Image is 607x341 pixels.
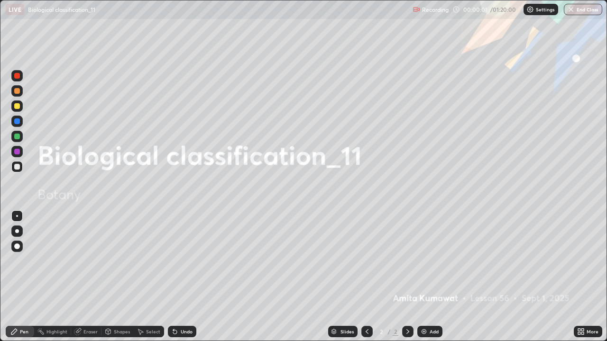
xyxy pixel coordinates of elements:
p: Biological classification_11 [28,6,95,13]
div: More [587,329,598,334]
div: Add [430,329,439,334]
img: class-settings-icons [526,6,534,13]
div: / [388,329,391,334]
img: add-slide-button [420,328,428,335]
img: recording.375f2c34.svg [413,6,420,13]
div: Shapes [114,329,130,334]
p: LIVE [9,6,21,13]
div: 2 [377,329,386,334]
div: Slides [340,329,354,334]
div: Undo [181,329,193,334]
div: Pen [20,329,28,334]
div: Eraser [83,329,98,334]
p: Recording [422,6,449,13]
div: 2 [393,327,398,336]
img: end-class-cross [567,6,575,13]
div: Select [146,329,160,334]
div: Highlight [46,329,67,334]
button: End Class [564,4,602,15]
p: Settings [536,7,554,12]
